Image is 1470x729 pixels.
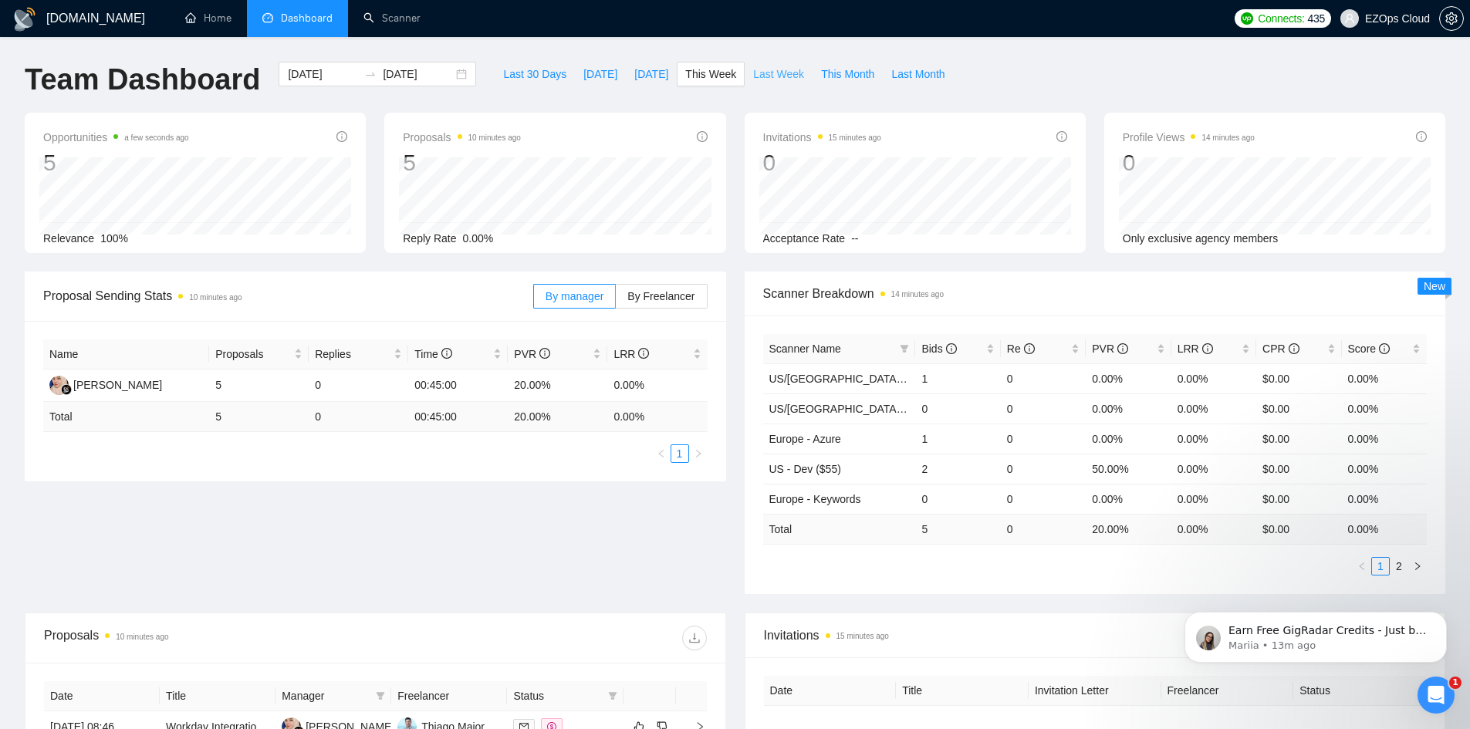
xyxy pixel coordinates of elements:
button: right [1408,557,1427,575]
td: 0 [309,402,408,432]
span: info-circle [1416,131,1427,142]
td: 0 [1001,514,1086,544]
td: 0 [1001,454,1086,484]
button: Last Month [883,62,953,86]
time: 10 minutes ago [468,133,521,142]
th: Status [1293,676,1426,706]
td: 0 [915,393,1000,424]
span: 100% [100,232,128,245]
button: [DATE] [575,62,626,86]
span: info-circle [638,348,649,359]
th: Proposals [209,339,309,370]
div: 0 [763,148,881,177]
span: info-circle [1117,343,1128,354]
span: Re [1007,343,1035,355]
td: 0.00% [1342,363,1427,393]
a: Europe - Keywords [769,493,861,505]
td: 20.00 % [1086,514,1171,544]
td: $0.00 [1256,454,1341,484]
a: searchScanner [363,12,421,25]
th: Name [43,339,209,370]
span: Acceptance Rate [763,232,846,245]
span: Last Week [753,66,804,83]
span: New [1424,280,1445,292]
td: 5 [209,370,309,402]
td: 0.00% [1342,454,1427,484]
button: right [689,444,708,463]
td: 1 [915,424,1000,454]
button: left [1353,557,1371,575]
td: 20.00 % [508,402,607,432]
td: $ 0.00 [1256,514,1341,544]
th: Invitation Letter [1029,676,1161,706]
td: 0.00% [1171,424,1256,454]
span: user [1344,13,1355,24]
td: $0.00 [1256,393,1341,424]
img: AJ [49,376,69,395]
td: 00:45:00 [408,402,508,432]
a: US - Dev ($55) [769,463,841,475]
li: 1 [1371,557,1390,575]
td: 0.00 % [1342,514,1427,544]
span: Last 30 Days [503,66,566,83]
time: 15 minutes ago [829,133,881,142]
a: AJ[PERSON_NAME] [49,378,162,390]
a: 1 [671,445,688,462]
span: dashboard [262,12,273,23]
td: 0 [1001,393,1086,424]
span: Relevance [43,232,94,245]
span: info-circle [539,348,550,359]
span: By Freelancer [627,290,694,302]
td: $0.00 [1256,363,1341,393]
span: info-circle [1056,131,1067,142]
td: 5 [209,402,309,432]
th: Freelancer [1161,676,1294,706]
td: 0.00% [1086,363,1171,393]
a: setting [1439,12,1464,25]
li: 1 [671,444,689,463]
button: [DATE] [626,62,677,86]
span: setting [1440,12,1463,25]
td: 0 [1001,424,1086,454]
span: left [1357,562,1367,571]
span: Proposal Sending Stats [43,286,533,305]
span: [DATE] [583,66,617,83]
img: upwork-logo.png [1241,12,1253,25]
time: 15 minutes ago [836,632,889,640]
td: 0.00% [607,370,707,402]
span: swap-right [364,68,377,80]
td: $0.00 [1256,424,1341,454]
span: filter [605,684,620,707]
time: a few seconds ago [124,133,188,142]
td: 0 [309,370,408,402]
td: 0.00% [1171,454,1256,484]
span: PVR [1092,343,1128,355]
span: Proposals [403,128,521,147]
span: By manager [546,290,603,302]
time: 14 minutes ago [891,290,944,299]
span: Connects: [1258,10,1304,27]
span: right [1413,562,1422,571]
iframe: Intercom notifications message [1161,579,1470,687]
span: info-circle [1202,343,1213,354]
span: 435 [1307,10,1324,27]
input: Start date [288,66,358,83]
span: Proposals [215,346,291,363]
img: logo [12,7,37,32]
span: filter [608,691,617,700]
time: 10 minutes ago [116,633,168,641]
span: Invitations [764,626,1427,645]
button: Last 30 Days [495,62,575,86]
td: 0.00 % [607,402,707,432]
td: 5 [915,514,1000,544]
td: 0 [1001,484,1086,514]
td: 0.00% [1171,393,1256,424]
input: End date [383,66,453,83]
h1: Team Dashboard [25,62,260,98]
button: setting [1439,6,1464,31]
span: Invitations [763,128,881,147]
span: info-circle [1379,343,1390,354]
